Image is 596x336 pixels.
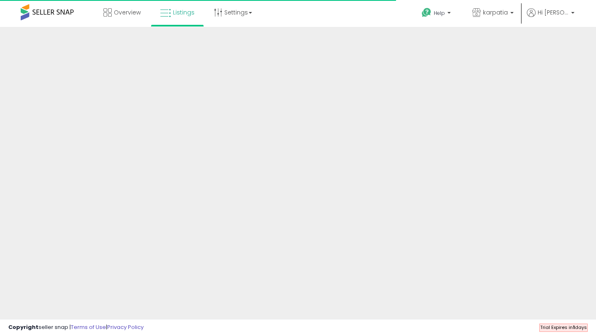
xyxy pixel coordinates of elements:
i: Get Help [421,7,432,18]
span: Hi [PERSON_NAME] [538,8,569,17]
span: Help [434,10,445,17]
span: karpatia [483,8,508,17]
a: Help [415,1,459,27]
a: Hi [PERSON_NAME] [527,8,574,27]
b: 1 [573,324,575,331]
span: Overview [114,8,141,17]
span: Listings [173,8,195,17]
div: seller snap | | [8,324,144,331]
span: Trial Expires in days [540,324,587,331]
strong: Copyright [8,323,38,331]
a: Terms of Use [71,323,106,331]
a: Privacy Policy [107,323,144,331]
